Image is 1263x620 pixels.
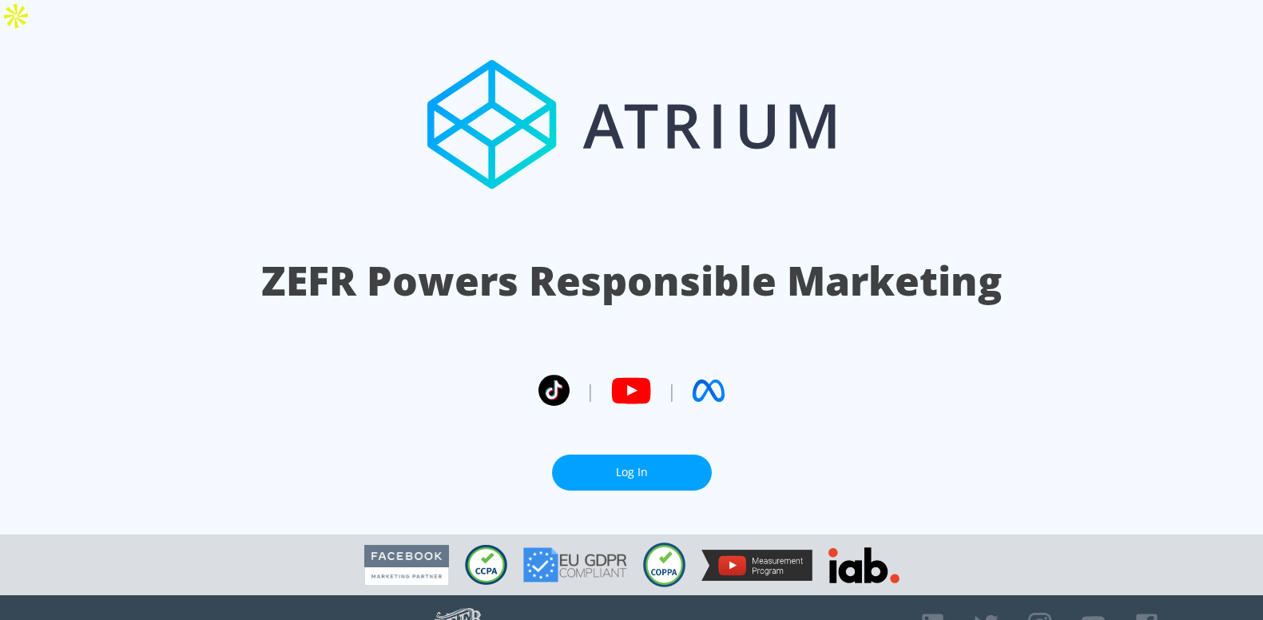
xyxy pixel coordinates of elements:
img: COPPA Compliant [643,542,685,587]
a: Log In [552,455,712,491]
span: | [667,379,677,403]
img: CCPA Compliant [465,545,507,585]
img: Facebook Marketing Partner [364,545,449,586]
span: | [586,379,595,403]
img: YouTube Measurement Program [701,550,812,581]
img: GDPR Compliant [523,547,627,582]
img: IAB [828,547,900,583]
h1: ZEFR Powers Responsible Marketing [261,253,1002,308]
